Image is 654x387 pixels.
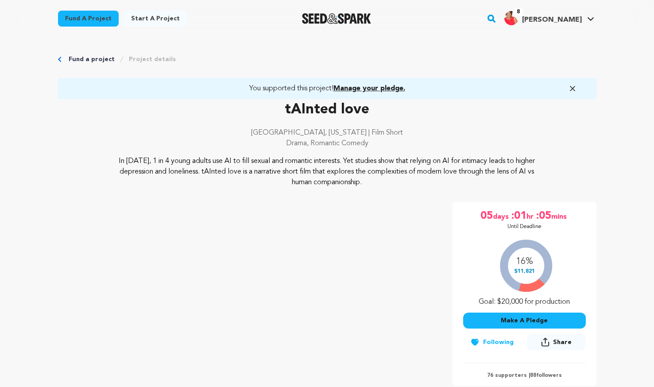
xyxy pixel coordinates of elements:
[522,16,582,23] span: [PERSON_NAME]
[463,313,586,329] button: Make A Pledge
[480,209,493,223] span: 05
[530,373,536,378] span: 88
[302,13,372,24] img: Seed&Spark Logo Dark Mode
[58,138,596,149] p: Drama, Romantic Comedy
[58,11,119,27] a: Fund a project
[504,11,519,25] img: picture.jpeg
[69,83,586,94] a: You supported this project!Manage your pledge.
[507,223,542,230] p: Until Deadline
[527,334,585,350] button: Share
[58,55,596,64] div: Breadcrumb
[511,209,526,223] span: :01
[535,209,551,223] span: :05
[124,11,187,27] a: Start a project
[58,99,596,120] p: tAInted love
[551,209,569,223] span: mins
[503,9,596,25] a: Lisa S.'s Profile
[69,55,115,64] a: Fund a project
[526,209,535,223] span: hr
[463,334,521,350] button: Following
[493,209,511,223] span: days
[333,85,405,92] span: Manage your pledge.
[527,334,585,354] span: Share
[112,156,542,188] p: In [DATE], 1 in 4 young adults use AI to fill sexual and romantic interests. Yet studies show tha...
[463,372,586,379] p: 76 supporters | followers
[58,128,596,138] p: [GEOGRAPHIC_DATA], [US_STATE] | Film Short
[503,9,596,28] span: Lisa S.'s Profile
[553,338,572,347] span: Share
[129,55,176,64] a: Project details
[513,8,523,16] span: 8
[302,13,372,24] a: Seed&Spark Homepage
[504,11,582,25] div: Lisa S.'s Profile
